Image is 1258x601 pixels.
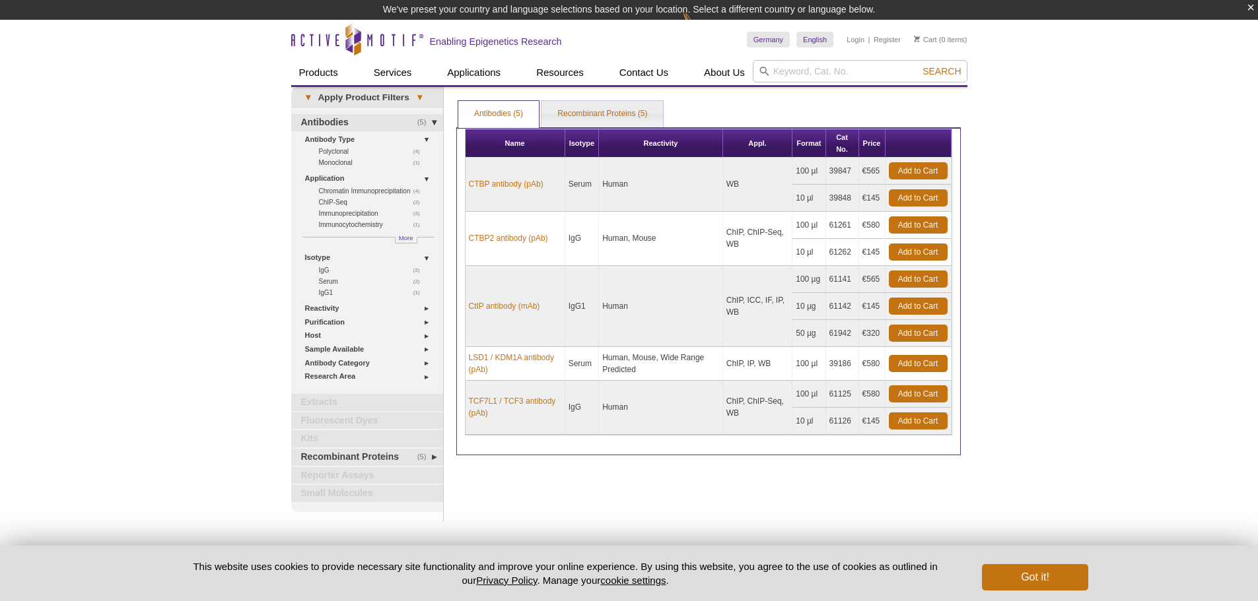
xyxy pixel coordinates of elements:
[170,559,961,587] p: This website uses cookies to provide necessary site functionality and improve your online experie...
[417,449,434,466] span: (5)
[753,60,967,82] input: Keyword, Cat. No.
[319,157,427,168] a: (1)Monoclonal
[599,266,723,347] td: Human
[395,237,417,243] a: More
[291,60,346,85] a: Products
[826,212,859,239] td: 61261
[528,60,592,85] a: Resources
[319,208,427,219] a: (2)Immunoprecipitation
[305,329,435,342] a: Host
[291,114,443,131] a: (5)Antibodies
[792,293,825,320] td: 10 µg
[792,129,825,158] th: Format
[792,239,825,266] td: 10 µl
[542,101,663,127] a: Recombinant Proteins (5)
[319,265,427,276] a: (2)IgG
[792,185,825,212] td: 10 µl
[889,355,948,372] a: Add to Cart
[859,381,886,408] td: €580
[469,178,543,190] a: CTBP antibody (pAb)
[305,315,435,329] a: Purification
[723,129,793,158] th: Appl.
[889,162,948,179] a: Add to Cart
[859,158,886,185] td: €565
[889,270,948,288] a: Add to Cart
[723,347,793,381] td: ChIP, IP, WB
[982,564,1088,590] button: Got it!
[826,129,859,158] th: Cat No.
[291,430,443,447] a: Kits
[565,381,600,435] td: IgG
[723,381,793,435] td: ChIP, ChIP-Seq, WB
[600,575,666,586] button: cookie settings
[859,347,886,381] td: €580
[889,412,948,429] a: Add to Cart
[914,35,937,44] a: Cart
[305,369,435,383] a: Research Area
[458,101,539,127] a: Antibodies (5)
[565,158,600,212] td: Serum
[723,158,793,212] td: WB
[696,60,753,85] a: About Us
[305,251,435,265] a: Isotype
[319,185,427,197] a: (4)Chromatin Immunoprecipitation
[826,158,859,185] td: 39847
[291,87,443,108] a: ▾Apply Product Filters▾
[565,212,600,266] td: IgG
[874,35,901,44] a: Register
[889,189,948,206] a: Add to Cart
[469,232,548,244] a: CTBP2 antibody (pAb)
[889,385,948,402] a: Add to Cart
[859,408,886,435] td: €145
[923,66,961,77] span: Search
[919,65,965,77] button: Search
[859,212,886,239] td: €580
[413,276,427,287] span: (2)
[826,408,859,435] td: 61126
[859,185,886,212] td: €145
[599,347,723,381] td: Human, Mouse, Wide Range Predicted
[413,146,427,157] span: (4)
[826,239,859,266] td: 61262
[847,35,864,44] a: Login
[868,32,870,47] li: |
[413,197,427,208] span: (2)
[319,146,427,157] a: (4)Polyclonal
[792,408,825,435] td: 10 µl
[291,485,443,502] a: Small Molecules
[417,114,434,131] span: (5)
[469,352,561,375] a: LSD1 / KDM1A antibody (pAb)
[792,158,825,185] td: 100 µl
[413,185,427,197] span: (4)
[826,266,859,293] td: 61141
[826,347,859,381] td: 39186
[599,158,723,212] td: Human
[305,301,435,315] a: Reactivity
[723,212,793,266] td: ChIP, ChIP-Seq, WB
[792,266,825,293] td: 100 µg
[413,219,427,230] span: (1)
[859,293,886,320] td: €145
[305,342,435,356] a: Sample Available
[565,129,600,158] th: Isotype
[469,300,540,312] a: CtIP antibody (mAb)
[723,266,793,347] td: ChIP, ICC, IF, IP, WB
[826,381,859,408] td: 61125
[439,60,508,85] a: Applications
[565,347,600,381] td: Serum
[599,129,723,158] th: Reactivity
[599,212,723,266] td: Human, Mouse
[291,467,443,484] a: Reporter Assays
[889,298,948,315] a: Add to Cart
[466,129,565,158] th: Name
[826,185,859,212] td: 39848
[792,212,825,239] td: 100 µl
[291,394,443,411] a: Extracts
[792,347,825,381] td: 100 µl
[889,216,948,234] a: Add to Cart
[612,60,676,85] a: Contact Us
[413,287,427,298] span: (1)
[476,575,537,586] a: Privacy Policy
[914,32,967,47] li: (0 items)
[291,449,443,466] a: (5)Recombinant Proteins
